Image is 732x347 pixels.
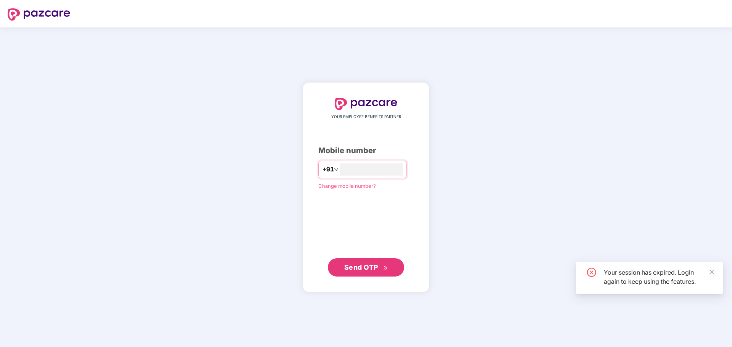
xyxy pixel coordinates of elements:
[8,8,70,21] img: logo
[604,268,714,286] div: Your session has expired. Login again to keep using the features.
[331,114,401,120] span: YOUR EMPLOYEE BENEFITS PARTNER
[328,258,404,277] button: Send OTPdouble-right
[383,265,388,270] span: double-right
[335,98,397,110] img: logo
[318,183,376,189] a: Change mobile number?
[709,269,714,275] span: close
[587,268,596,277] span: close-circle
[344,263,378,271] span: Send OTP
[318,145,414,157] div: Mobile number
[322,165,334,174] span: +91
[334,167,339,172] span: down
